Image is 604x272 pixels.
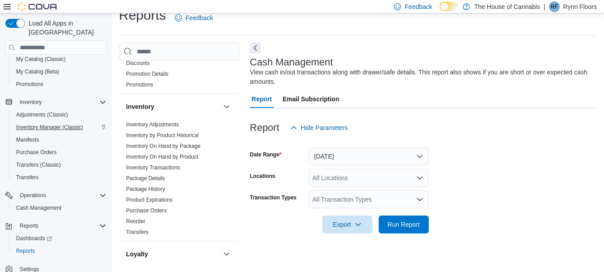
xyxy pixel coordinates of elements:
[126,60,150,67] span: Discounts
[126,196,173,203] span: Product Expirations
[126,71,169,77] a: Promotion Details
[439,2,458,11] input: Dark Mode
[16,68,59,75] span: My Catalog (Beta)
[13,134,106,145] span: Manifests
[9,53,110,65] button: My Catalog (Classic)
[16,220,42,231] button: Reports
[13,203,106,213] span: Cash Management
[13,233,55,244] a: Dashboards
[126,164,180,171] a: Inventory Transactions
[13,246,106,256] span: Reports
[250,43,261,53] button: Next
[16,204,61,212] span: Cash Management
[13,160,64,170] a: Transfers (Classic)
[9,108,110,121] button: Adjustments (Classic)
[16,81,43,88] span: Promotions
[13,172,42,183] a: Transfers
[9,171,110,184] button: Transfers
[126,207,167,214] span: Purchase Orders
[126,82,153,88] a: Promotions
[20,99,42,106] span: Inventory
[25,19,106,37] span: Load All Apps in [GEOGRAPHIC_DATA]
[126,164,180,171] span: Inventory Transactions
[474,1,540,12] p: The House of Cannabis
[379,216,429,233] button: Run Report
[126,60,150,66] a: Discounts
[126,154,198,160] a: Inventory On Hand by Product
[16,111,68,118] span: Adjustments (Classic)
[119,58,239,94] div: Discounts & Promotions
[13,122,87,133] a: Inventory Manager (Classic)
[126,175,165,182] span: Package Details
[171,9,216,27] a: Feedback
[549,1,560,12] div: Rynn Floors
[13,134,42,145] a: Manifests
[2,96,110,108] button: Inventory
[16,174,38,181] span: Transfers
[252,90,272,108] span: Report
[20,192,46,199] span: Operations
[13,246,38,256] a: Reports
[13,66,106,77] span: My Catalog (Beta)
[126,143,201,149] a: Inventory On Hand by Package
[186,13,213,22] span: Feedback
[250,194,296,201] label: Transaction Types
[9,121,110,134] button: Inventory Manager (Classic)
[16,124,83,131] span: Inventory Manager (Classic)
[250,173,275,180] label: Locations
[13,79,47,90] a: Promotions
[416,174,423,181] button: Open list of options
[126,186,165,192] a: Package History
[301,123,348,132] span: Hide Parameters
[13,66,63,77] a: My Catalog (Beta)
[250,151,282,158] label: Date Range
[16,136,39,143] span: Manifests
[126,175,165,181] a: Package Details
[250,68,592,86] div: View cash in/out transactions along with drawer/safe details. This report also shows if you are s...
[309,147,429,165] button: [DATE]
[388,220,420,229] span: Run Report
[2,220,110,232] button: Reports
[126,132,199,138] a: Inventory by Product Historical
[126,102,154,111] h3: Inventory
[126,229,148,235] a: Transfers
[221,101,232,112] button: Inventory
[126,218,145,225] a: Reorder
[16,149,57,156] span: Purchase Orders
[328,216,367,233] span: Export
[16,220,106,231] span: Reports
[16,161,61,168] span: Transfers (Classic)
[126,132,199,139] span: Inventory by Product Historical
[16,97,106,108] span: Inventory
[13,147,60,158] a: Purchase Orders
[16,97,45,108] button: Inventory
[13,147,106,158] span: Purchase Orders
[126,250,220,259] button: Loyalty
[16,190,106,201] span: Operations
[287,119,351,137] button: Hide Parameters
[126,142,201,150] span: Inventory On Hand by Package
[13,79,106,90] span: Promotions
[126,218,145,225] span: Reorder
[9,78,110,91] button: Promotions
[9,134,110,146] button: Manifests
[283,90,339,108] span: Email Subscription
[20,222,38,229] span: Reports
[13,109,72,120] a: Adjustments (Classic)
[322,216,372,233] button: Export
[13,54,69,65] a: My Catalog (Classic)
[126,70,169,78] span: Promotion Details
[9,146,110,159] button: Purchase Orders
[16,235,52,242] span: Dashboards
[16,56,66,63] span: My Catalog (Classic)
[405,2,432,11] span: Feedback
[119,6,166,24] h1: Reports
[551,1,558,12] span: RF
[9,202,110,214] button: Cash Management
[18,2,58,11] img: Cova
[13,160,106,170] span: Transfers (Classic)
[13,109,106,120] span: Adjustments (Classic)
